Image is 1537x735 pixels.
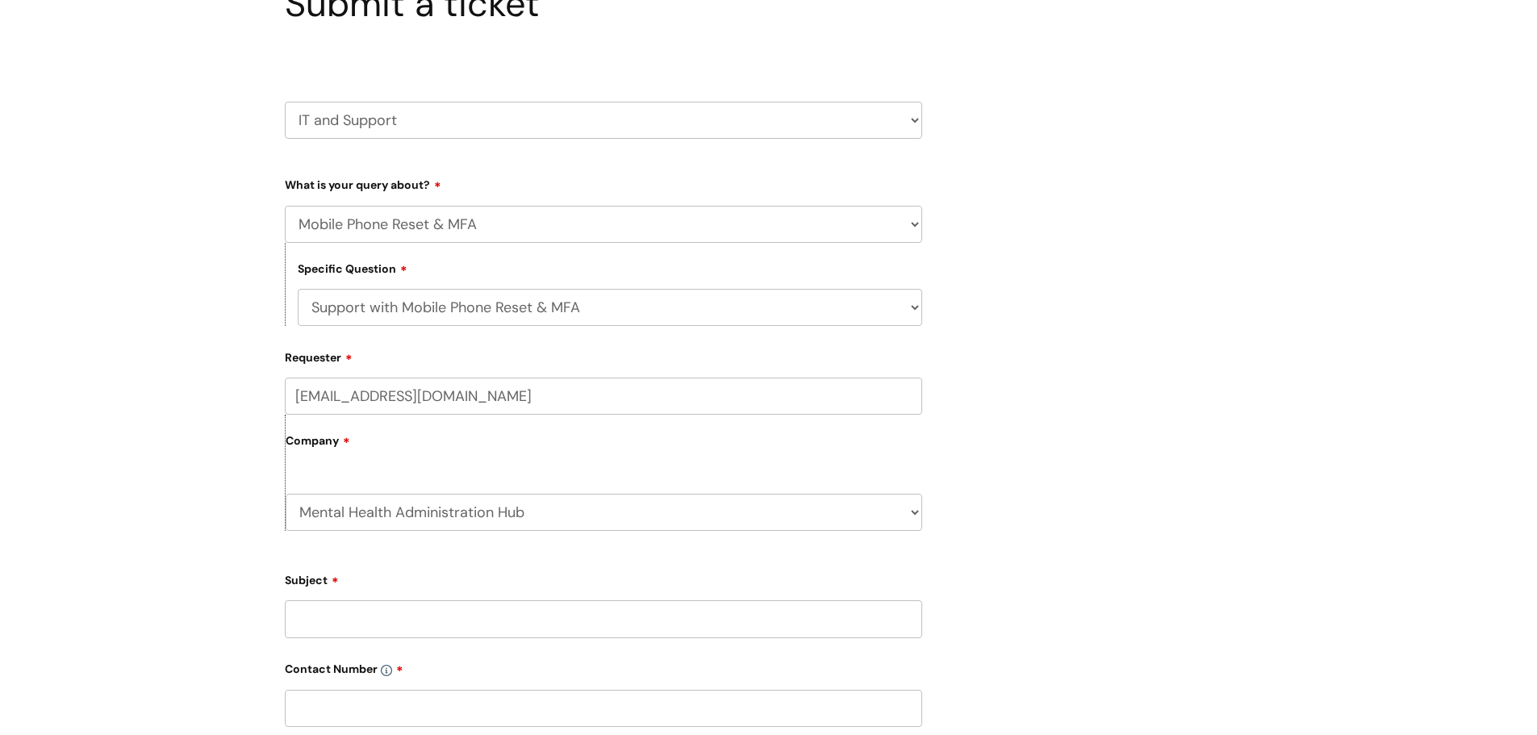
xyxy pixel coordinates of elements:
[285,345,922,365] label: Requester
[285,173,922,192] label: What is your query about?
[285,568,922,587] label: Subject
[298,260,407,276] label: Specific Question
[285,657,922,676] label: Contact Number
[285,378,922,415] input: Email
[381,665,392,676] img: info-icon.svg
[286,428,922,465] label: Company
